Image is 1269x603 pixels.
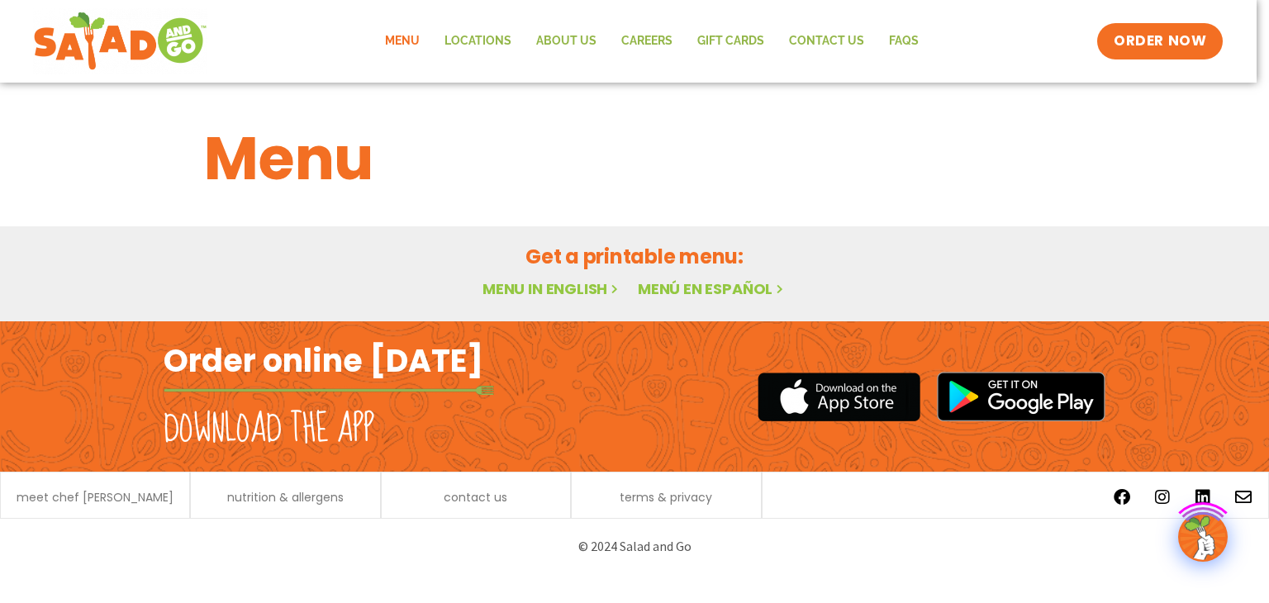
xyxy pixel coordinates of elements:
a: contact us [444,491,507,503]
h2: Download the app [164,406,374,453]
a: nutrition & allergens [227,491,344,503]
a: Locations [432,22,524,60]
p: © 2024 Salad and Go [172,535,1097,558]
img: new-SAG-logo-768×292 [33,8,207,74]
h2: Get a printable menu: [204,242,1065,271]
a: Contact Us [777,22,877,60]
a: ORDER NOW [1097,23,1223,59]
img: google_play [937,372,1105,421]
a: About Us [524,22,609,60]
a: Menú en español [638,278,787,299]
img: appstore [758,370,920,424]
a: meet chef [PERSON_NAME] [17,491,173,503]
a: Careers [609,22,685,60]
a: Menu [373,22,432,60]
a: GIFT CARDS [685,22,777,60]
nav: Menu [373,22,931,60]
a: Menu in English [482,278,621,299]
h1: Menu [204,114,1065,203]
img: fork [164,386,494,395]
span: ORDER NOW [1114,31,1206,51]
a: terms & privacy [620,491,712,503]
a: FAQs [877,22,931,60]
h2: Order online [DATE] [164,340,483,381]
